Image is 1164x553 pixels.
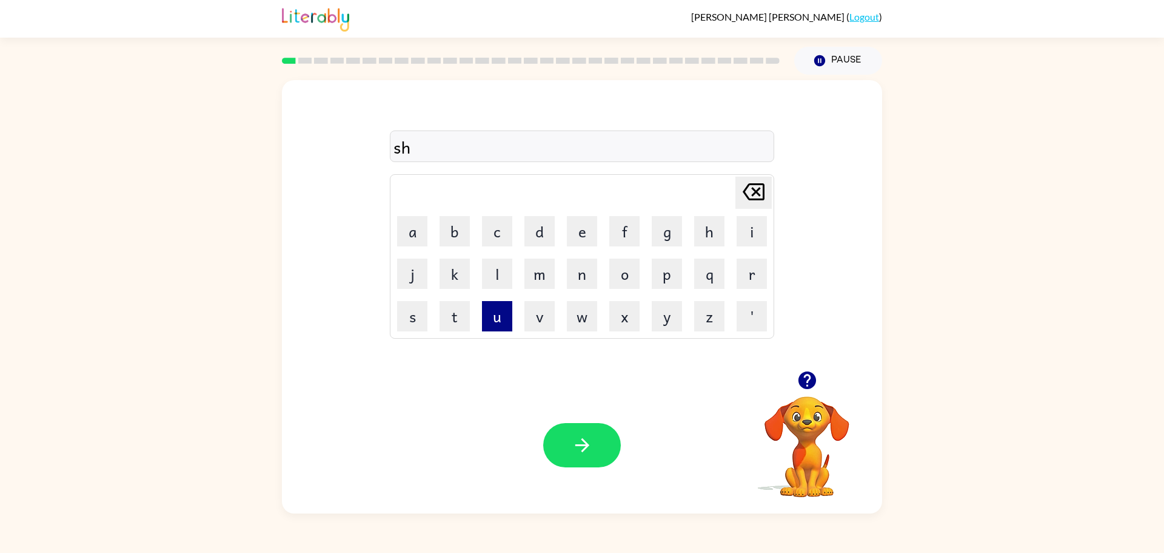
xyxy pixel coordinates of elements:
button: n [567,259,597,289]
button: s [397,301,427,331]
button: z [694,301,724,331]
div: sh [393,134,771,160]
button: ' [737,301,767,331]
button: k [440,259,470,289]
span: [PERSON_NAME] [PERSON_NAME] [691,11,846,22]
button: l [482,259,512,289]
button: b [440,216,470,246]
button: g [652,216,682,246]
button: u [482,301,512,331]
button: r [737,259,767,289]
button: c [482,216,512,246]
button: o [609,259,640,289]
button: y [652,301,682,331]
button: m [524,259,555,289]
button: w [567,301,597,331]
img: Literably [282,5,349,32]
button: p [652,259,682,289]
button: a [397,216,427,246]
button: t [440,301,470,331]
button: v [524,301,555,331]
button: i [737,216,767,246]
button: Pause [794,47,882,75]
button: j [397,259,427,289]
button: d [524,216,555,246]
button: h [694,216,724,246]
a: Logout [849,11,879,22]
button: x [609,301,640,331]
button: f [609,216,640,246]
video: Your browser must support playing .mp4 files to use Literably. Please try using another browser. [746,378,868,499]
button: e [567,216,597,246]
button: q [694,259,724,289]
div: ( ) [691,11,882,22]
